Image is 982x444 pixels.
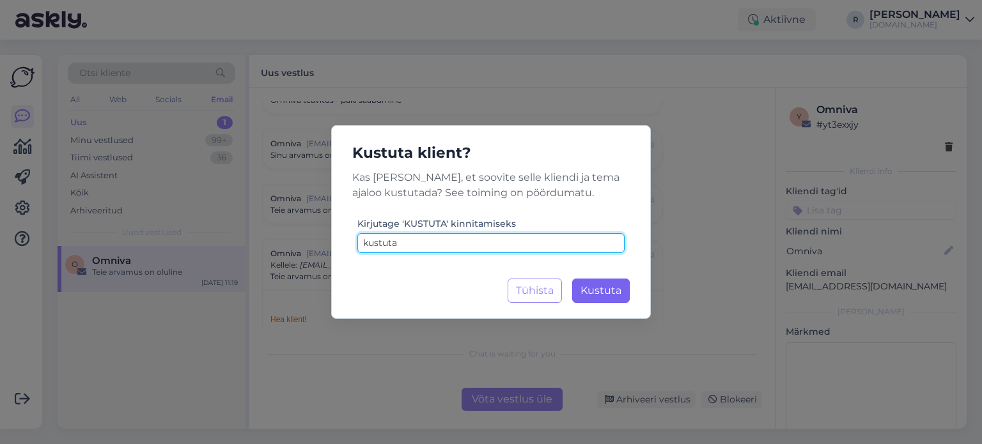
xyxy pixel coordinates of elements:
[581,284,621,296] span: Kustuta
[357,217,516,231] label: Kirjutage 'KUSTUTA' kinnitamiseks
[342,170,640,201] p: Kas [PERSON_NAME], et soovite selle kliendi ja tema ajaloo kustutada? See toiming on pöördumatu.
[572,279,630,303] button: Kustuta
[508,279,562,303] button: Tühista
[342,141,640,165] h5: Kustuta klient?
